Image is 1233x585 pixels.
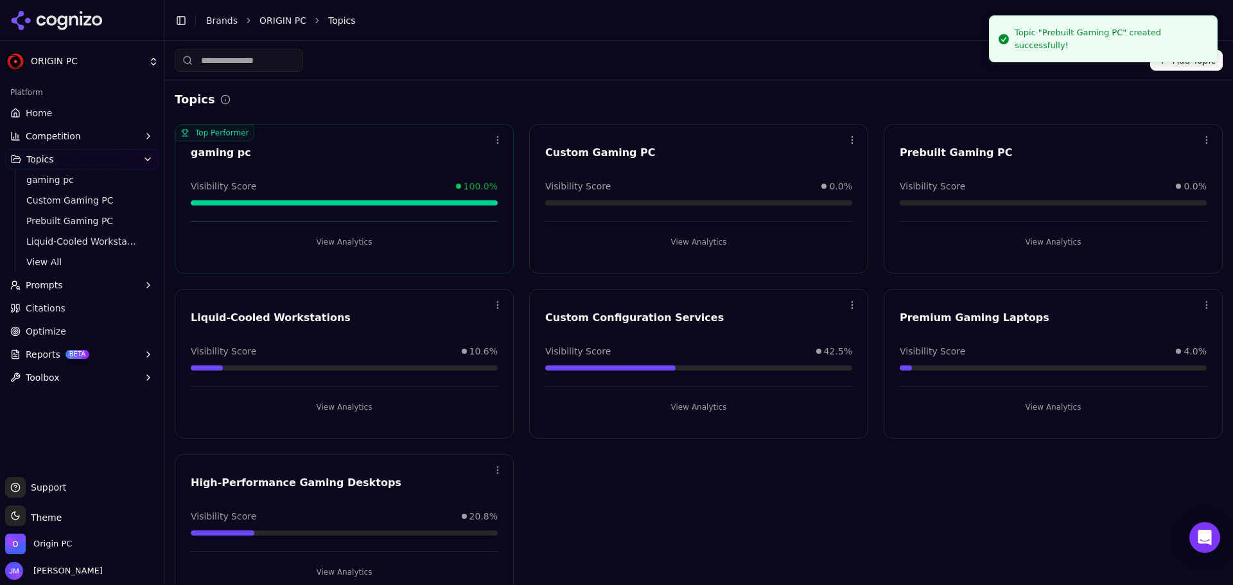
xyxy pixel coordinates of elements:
span: 0.0% [829,180,852,193]
a: View All [21,253,143,271]
a: ORIGIN PC [259,14,306,27]
span: Theme [26,512,62,523]
div: Custom Gaming PC [545,145,852,161]
a: Liquid-Cooled Workstations [21,232,143,250]
img: Jesse Mak [5,562,23,580]
img: ORIGIN PC [5,51,26,72]
div: Liquid-Cooled Workstations [191,310,498,326]
div: Open Intercom Messenger [1189,522,1220,553]
span: Toolbox [26,371,60,384]
span: 100.0% [464,180,498,193]
span: Visibility Score [191,345,256,358]
div: Prebuilt Gaming PC [900,145,1207,161]
span: Competition [26,130,81,143]
span: Visibility Score [900,180,965,193]
div: Platform [5,82,159,103]
span: Topics [328,14,356,27]
span: Prompts [26,279,63,292]
a: gaming pc [21,171,143,189]
button: View Analytics [900,397,1207,417]
div: Topic "Prebuilt Gaming PC" created successfully! [1015,26,1207,51]
button: Topics [5,149,159,170]
span: Home [26,107,52,119]
img: Origin PC [5,534,26,554]
button: View Analytics [545,232,852,252]
span: [PERSON_NAME] [28,565,103,577]
span: 0.0% [1184,180,1207,193]
button: View Analytics [191,562,498,582]
span: Visibility Score [191,510,256,523]
span: Optimize [26,325,66,338]
span: 10.6% [469,345,498,358]
button: ReportsBETA [5,344,159,365]
span: gaming pc [26,173,138,186]
span: Topics [26,153,54,166]
span: ORIGIN PC [31,56,143,67]
button: View Analytics [545,397,852,417]
div: High-Performance Gaming Desktops [191,475,498,491]
a: Custom Gaming PC [21,191,143,209]
span: BETA [66,350,89,359]
span: 20.8% [469,510,498,523]
button: Competition [5,126,159,146]
button: View Analytics [191,232,498,252]
div: gaming pc [191,145,498,161]
span: 4.0% [1184,345,1207,358]
span: Visibility Score [191,180,256,193]
span: Citations [26,302,66,315]
a: Brands [206,15,238,26]
h2: Topics [175,91,215,109]
span: 42.5% [824,345,852,358]
span: Liquid-Cooled Workstations [26,235,138,248]
a: Citations [5,298,159,319]
span: Visibility Score [545,345,611,358]
a: Prebuilt Gaming PC [21,212,143,230]
div: Premium Gaming Laptops [900,310,1207,326]
a: Optimize [5,321,159,342]
button: Open user button [5,562,103,580]
button: View Analytics [191,397,498,417]
span: Custom Gaming PC [26,194,138,207]
span: Support [26,481,66,494]
span: Top Performer [175,125,254,141]
span: View All [26,256,138,268]
div: Custom Configuration Services [545,310,852,326]
button: View Analytics [900,232,1207,252]
a: Home [5,103,159,123]
button: Toolbox [5,367,159,388]
span: Visibility Score [900,345,965,358]
nav: breadcrumb [206,14,1197,27]
span: Origin PC [33,538,72,550]
span: Prebuilt Gaming PC [26,214,138,227]
button: Open organization switcher [5,534,72,554]
span: Reports [26,348,60,361]
button: Prompts [5,275,159,295]
span: Visibility Score [545,180,611,193]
